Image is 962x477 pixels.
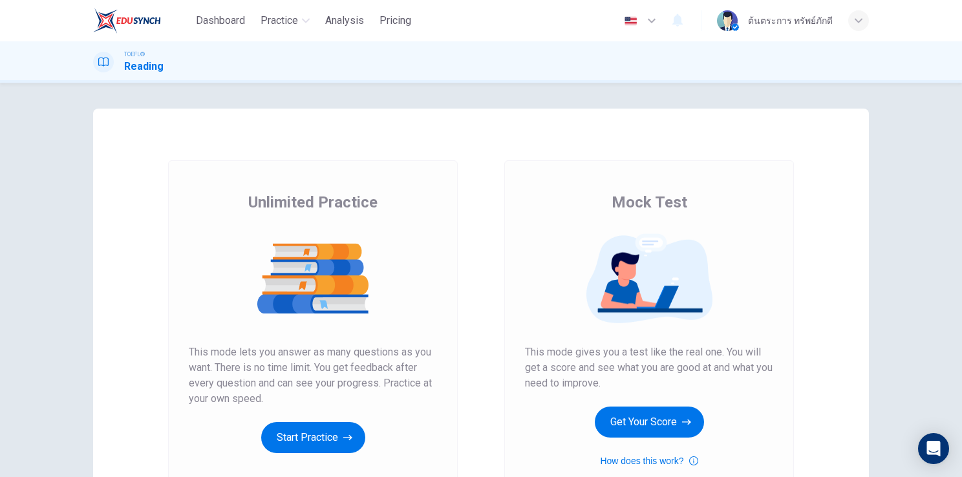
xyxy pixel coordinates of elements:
span: Unlimited Practice [248,192,378,213]
div: Open Intercom Messenger [918,433,949,464]
span: Mock Test [612,192,687,213]
button: Start Practice [261,422,365,453]
button: Practice [255,9,315,32]
span: Pricing [379,13,411,28]
img: Profile picture [717,10,738,31]
a: EduSynch logo [93,8,191,34]
button: Dashboard [191,9,250,32]
span: This mode lets you answer as many questions as you want. There is no time limit. You get feedback... [189,344,437,407]
span: Practice [261,13,298,28]
button: How does this work? [600,453,698,469]
span: Analysis [325,13,364,28]
button: Get Your Score [595,407,704,438]
button: Analysis [320,9,369,32]
span: Dashboard [196,13,245,28]
h1: Reading [124,59,164,74]
div: ต้นตระการ ทรัพย์ภักดี [748,13,833,28]
span: This mode gives you a test like the real one. You will get a score and see what you are good at a... [525,344,773,391]
img: en [623,16,639,26]
span: TOEFL® [124,50,145,59]
button: Pricing [374,9,416,32]
img: EduSynch logo [93,8,161,34]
